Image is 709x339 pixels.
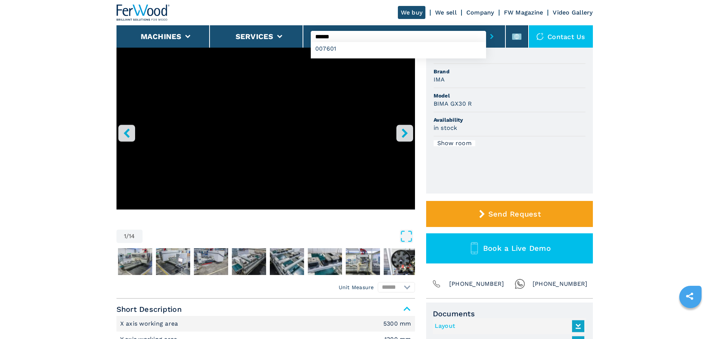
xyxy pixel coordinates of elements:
span: Brand [434,68,585,75]
nav: Thumbnail Navigation [116,247,415,276]
img: f7fcc63916a186e3d6eef65e480e0614 [384,248,418,275]
span: Short Description [116,303,415,316]
button: Machines [141,32,182,41]
button: Go to Slide 4 [192,247,230,276]
a: Company [466,9,494,16]
a: We sell [435,9,457,16]
span: Send Request [488,210,541,218]
p: X axis working area [120,320,180,328]
img: Phone [431,279,442,289]
span: Model [434,92,585,99]
span: [PHONE_NUMBER] [533,279,588,289]
div: Go to Slide 1 [116,42,415,222]
img: Contact us [536,33,544,40]
a: Layout [435,320,581,332]
button: right-button [396,125,413,141]
a: We buy [398,6,426,19]
img: 6da968d286256562578844f4212d9636 [270,248,304,275]
span: 1 [124,233,126,239]
em: Unit Measure [339,284,374,291]
button: Go to Slide 6 [268,247,306,276]
button: Services [236,32,274,41]
button: Go to Slide 8 [344,247,381,276]
img: 11e39f67ece066f37fa2ff917511abdb [194,248,228,275]
span: Documents [433,309,586,318]
h3: in stock [434,124,457,132]
img: ea74a57609d7dfb7f0cbdc36b21d5b83 [346,248,380,275]
button: Go to Slide 9 [382,247,419,276]
a: sharethis [680,287,699,306]
button: Send Request [426,201,593,227]
span: [PHONE_NUMBER] [449,279,504,289]
span: Availability [434,116,585,124]
button: Go to Slide 7 [306,247,344,276]
em: 5300 mm [383,321,411,327]
button: Go to Slide 2 [116,247,154,276]
img: Ferwood [116,4,170,21]
div: Contact us [529,25,593,48]
img: 1f44c58f65e3a1711e1609b1c7b860c7 [156,248,190,275]
button: Book a Live Demo [426,233,593,263]
iframe: Chat [677,306,703,333]
button: Open Fullscreen [144,230,413,243]
button: Go to Slide 3 [154,247,192,276]
a: Video Gallery [553,9,593,16]
button: Go to Slide 5 [230,247,268,276]
img: 611be155e9772b8a8a376ed1ae9ae56e [118,248,152,275]
span: / [126,233,129,239]
button: submit-button [486,28,498,45]
img: Whatsapp [515,279,525,289]
iframe: Centro di lavoro a 5 assi in azione - IMA BIMA GX30 R - Ferwoodgroup - 006054 [116,42,415,210]
div: Show room [434,140,475,146]
h3: IMA [434,75,445,84]
img: d3f6fb33ffbd18b9602b75737726f954 [308,248,342,275]
div: 007601 [311,42,486,55]
a: FW Magazine [504,9,543,16]
h3: BIMA GX30 R [434,99,472,108]
span: 14 [129,233,135,239]
img: a6ddf0d72e94a3d0a0c1f2279b5df692 [232,248,266,275]
button: left-button [118,125,135,141]
span: Book a Live Demo [483,244,551,253]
